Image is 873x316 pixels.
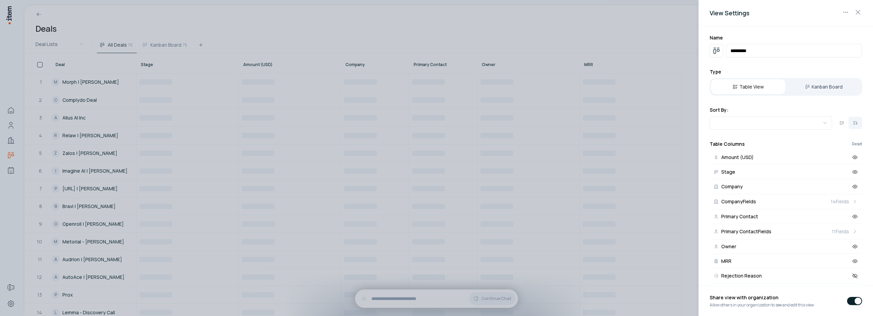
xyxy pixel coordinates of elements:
[710,107,862,113] h2: Sort By:
[721,199,756,204] span: Company Fields
[721,259,731,264] span: MRR
[710,239,862,254] button: Owner
[710,302,814,308] span: Allow others in your organization to see and edit this view
[710,165,862,179] button: Stage
[710,141,745,147] h2: Table Columns
[721,229,771,234] span: Primary Contact Fields
[721,184,743,189] span: Company
[721,244,736,249] span: Owner
[710,34,862,41] h2: Name
[852,142,862,146] button: Reset
[710,254,862,269] button: MRR
[710,269,862,283] button: Rejection Reason
[710,150,862,165] button: Amount (USD)
[721,155,754,160] span: Amount (USD)
[721,273,762,278] span: Rejection Reason
[721,214,758,219] span: Primary Contact
[710,194,862,209] button: CompanyFields14Fields
[710,209,862,224] button: Primary Contact
[710,179,862,194] button: Company
[832,228,849,235] span: 11 Fields
[710,294,814,302] span: Share view with organization
[710,224,862,239] button: Primary ContactFields11Fields
[721,170,735,174] span: Stage
[711,79,785,94] button: Table View
[710,68,862,75] h2: Type
[840,7,851,18] button: View actions
[831,198,849,205] span: 14 Fields
[787,79,861,94] button: Kanban Board
[710,8,862,18] h2: View Settings
[710,283,862,298] button: Created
